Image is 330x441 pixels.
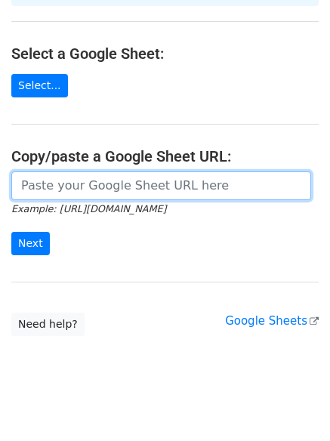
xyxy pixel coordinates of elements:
a: Need help? [11,313,85,336]
small: Example: [URL][DOMAIN_NAME] [11,203,166,214]
h4: Select a Google Sheet: [11,45,319,63]
iframe: Chat Widget [254,369,330,441]
a: Google Sheets [225,314,319,328]
a: Select... [11,74,68,97]
h4: Copy/paste a Google Sheet URL: [11,147,319,165]
input: Paste your Google Sheet URL here [11,171,311,200]
input: Next [11,232,50,255]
